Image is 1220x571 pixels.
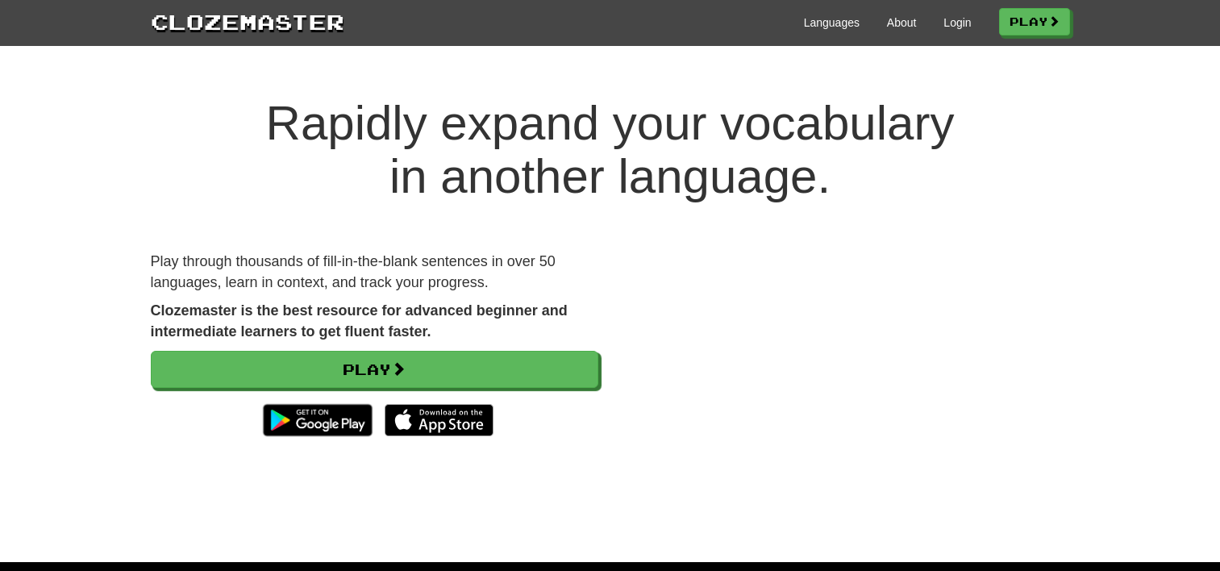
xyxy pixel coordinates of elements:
a: Play [999,8,1070,35]
a: Play [151,351,598,388]
a: Login [943,15,971,31]
a: Clozemaster [151,6,344,36]
a: Languages [804,15,860,31]
p: Play through thousands of fill-in-the-blank sentences in over 50 languages, learn in context, and... [151,252,598,293]
strong: Clozemaster is the best resource for advanced beginner and intermediate learners to get fluent fa... [151,302,568,340]
img: Download_on_the_App_Store_Badge_US-UK_135x40-25178aeef6eb6b83b96f5f2d004eda3bffbb37122de64afbaef7... [385,404,493,436]
img: Get it on Google Play [255,396,380,444]
a: About [887,15,917,31]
